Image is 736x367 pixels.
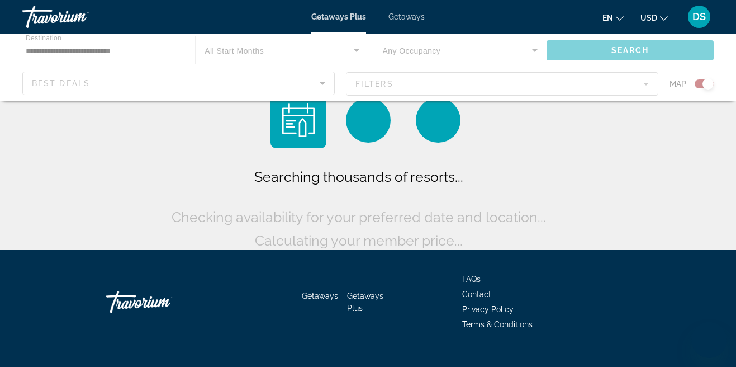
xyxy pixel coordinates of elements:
[685,5,714,29] button: User Menu
[692,11,706,22] span: DS
[172,209,546,225] span: Checking availability for your preferred date and location...
[254,168,463,185] span: Searching thousands of resorts...
[640,13,657,22] span: USD
[106,285,218,319] a: Travorium
[388,12,425,21] a: Getaways
[302,291,338,300] a: Getaways
[640,10,668,26] button: Change currency
[462,305,514,314] a: Privacy Policy
[255,232,463,249] span: Calculating your member price...
[347,291,383,313] a: Getaways Plus
[462,320,533,329] a: Terms & Conditions
[462,275,481,284] a: FAQs
[602,10,624,26] button: Change language
[311,12,366,21] a: Getaways Plus
[602,13,613,22] span: en
[22,2,134,31] a: Travorium
[691,322,727,358] iframe: Кнопка для запуску вікна повідомлень
[462,290,491,299] a: Contact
